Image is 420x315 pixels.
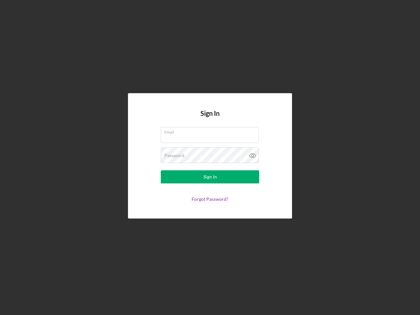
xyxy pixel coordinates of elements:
div: Sign In [203,170,217,183]
a: Forgot Password? [192,196,228,202]
label: Password [164,153,184,158]
label: Email [164,127,259,135]
h4: Sign In [200,110,220,127]
button: Sign In [161,170,259,183]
